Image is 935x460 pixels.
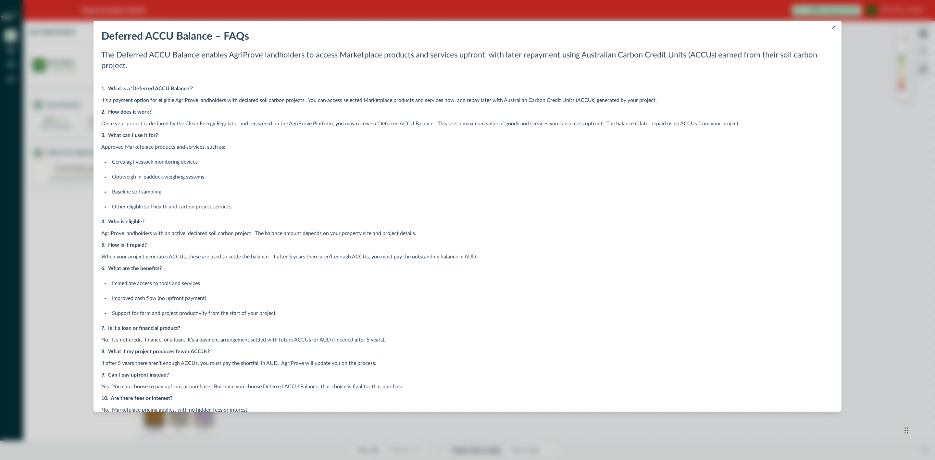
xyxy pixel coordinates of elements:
[101,219,144,224] strong: 4. Who is eligible?
[109,279,834,288] li: Immediate access to tools and services
[101,349,210,354] strong: 8. What if my project produces fewer ACCUs?
[101,143,834,151] p: Approved Marketplace products and services, such as:
[101,253,834,261] p: When your project generates ACCUs, these are used to settle the balance. If after 5 years there a...
[101,242,147,248] strong: 5. How is it repaid?
[101,50,834,71] h2: The Deferred ACCU Balance enables AgriProve landholders to access Marketplace products and servic...
[109,158,834,166] li: CeresTag livestock monitoring devices
[101,266,162,271] strong: 6. What are the benefits?
[101,382,834,391] p: Yes. You can choose to pay upfront at purchase. But once you choose Deferred ACCU Balance, that c...
[101,96,834,105] p: It’s a payment option for eligible AgriProve landholders with declared soil carbon projects. You ...
[101,359,834,367] p: If after 5 years there aren’t enough ACCUs, you must pay the shortfall in AUD. AgriProve will upd...
[904,421,908,440] div: Drag
[101,336,834,344] p: No. It’s not credit, finance, or a loan. It’s a payment arrangement settled with future ACCUs (or...
[101,86,193,91] strong: 1. What is a ‘Deferred ACCU Balance’?
[101,396,172,401] strong: 10. Are there fees or interest?
[101,119,834,128] p: Once your project is declared by the Clean Energy Regulator and registered on the AgriProve Platf...
[109,309,834,317] li: Support for farm and project productivity from the start of your project
[109,188,834,196] li: Baseline soil sampling
[101,31,249,42] span: Deferred ACCU Balance – FAQs
[109,203,834,211] li: Other eligible soil health and carbon project services
[101,406,834,414] p: No. Marketplace pricing applies, with no hidden fees or interest.
[101,326,180,331] strong: 7. Is it a loan or financial product?
[101,133,158,138] strong: 3. What can I use it for?
[109,173,834,181] li: Optiweigh in-paddock weighing systems
[903,414,935,445] iframe: Chat Widget
[109,294,834,303] li: Improved cash flow (no upfront payment)
[101,109,152,115] strong: 2. How does it work?
[101,229,834,238] p: AgriProve landholders with an active, declared soil carbon project. The balance amount depends on...
[101,372,169,378] strong: 9. Can I pay upfront instead?
[830,23,838,31] button: Close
